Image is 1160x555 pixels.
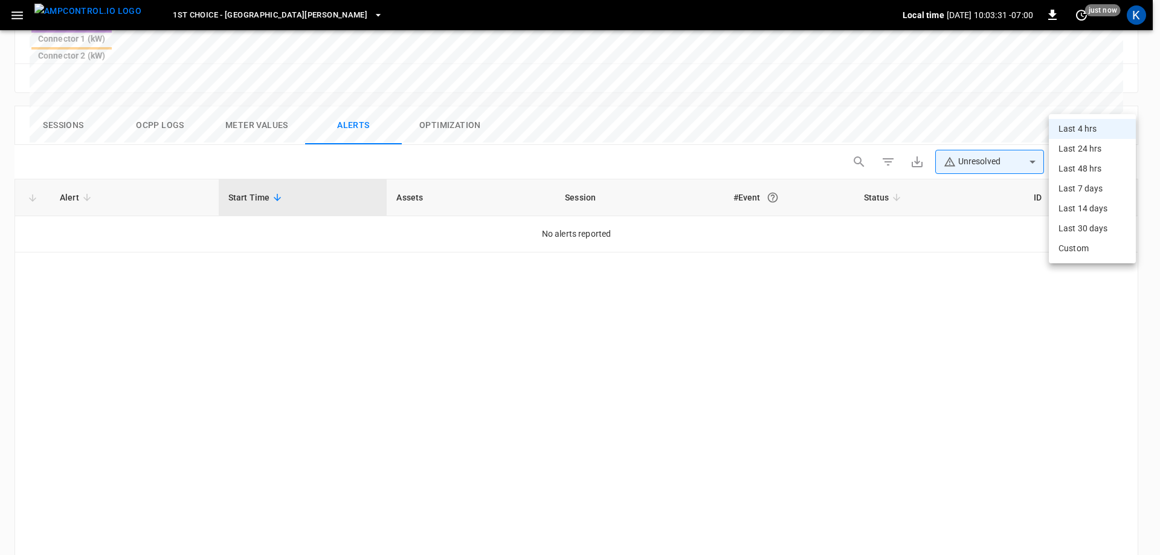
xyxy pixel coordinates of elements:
[1049,119,1136,139] li: Last 4 hrs
[1049,239,1136,258] li: Custom
[1049,159,1136,179] li: Last 48 hrs
[1049,179,1136,199] li: Last 7 days
[1049,219,1136,239] li: Last 30 days
[1049,139,1136,159] li: Last 24 hrs
[1049,199,1136,219] li: Last 14 days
